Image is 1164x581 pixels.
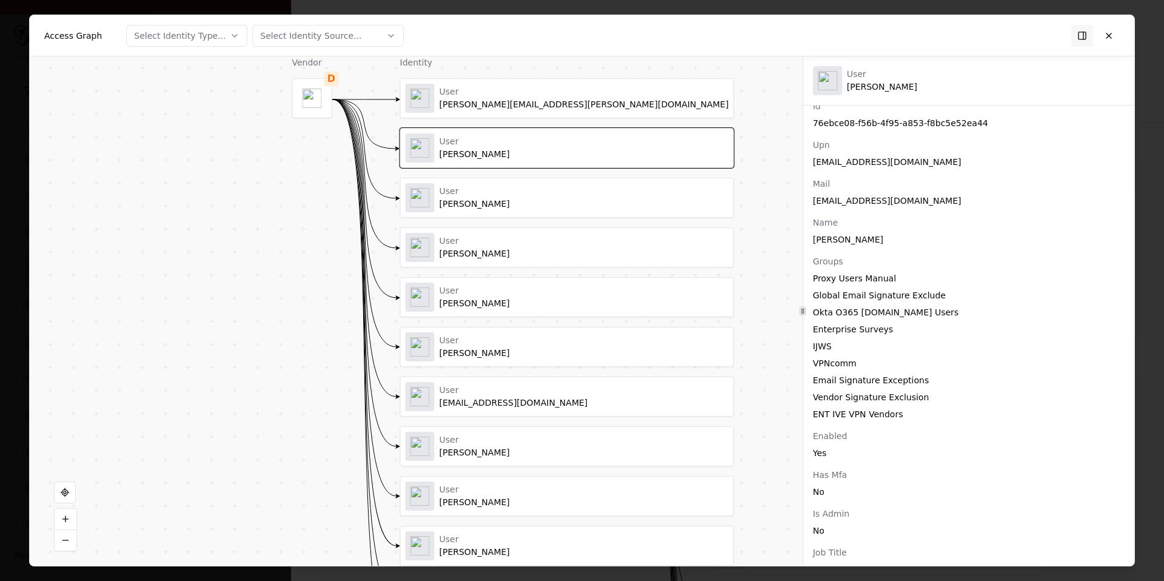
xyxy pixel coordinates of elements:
div: 76ebce08-f56b-4f95-a853-f8bc5e52ea44 [813,117,1125,129]
div: [PERSON_NAME] [440,136,510,160]
div: [PERSON_NAME] [440,335,510,358]
div: [PERSON_NAME] [440,434,510,458]
div: [EMAIL_ADDRESS][DOMAIN_NAME] [813,195,1125,207]
div: No [813,525,1125,537]
div: Email Signature Exceptions [813,374,1125,386]
div: User [847,69,917,79]
div: Select Identity Source... [260,29,361,41]
div: Has Mfa [813,469,1125,481]
div: D [324,72,339,86]
div: [EMAIL_ADDRESS][DOMAIN_NAME] [440,385,588,408]
div: Select Identity Type... [134,29,226,41]
div: [PERSON_NAME] [847,69,917,92]
div: [EMAIL_ADDRESS][DOMAIN_NAME] [813,156,1125,168]
div: No [813,486,1125,498]
div: User [440,86,729,97]
div: Yes [813,447,1125,459]
div: Enterprise Surveys [813,323,1125,335]
div: User [440,484,510,495]
div: Proxy Users Manual [813,272,1125,284]
div: Vendor Signature Exclusion [813,391,1125,403]
div: Access Graph [44,29,102,41]
div: User [440,136,510,147]
div: [PERSON_NAME] [440,534,510,557]
div: [PERSON_NAME] [440,285,510,309]
div: [PERSON_NAME] [440,186,510,209]
div: [PERSON_NAME] [440,484,510,508]
div: User [440,235,510,246]
div: Vendor [292,56,332,69]
div: Okta O365 [DOMAIN_NAME] Users [813,306,1125,318]
div: Upn [813,139,1125,151]
div: IJWS [813,340,1125,352]
div: Vendor [813,563,1125,576]
div: ENT IVE VPN Vendors [813,408,1125,420]
div: Groups [813,255,1125,267]
button: Select Identity Type... [126,24,247,46]
div: Identity [400,56,734,69]
div: User [440,434,510,445]
div: User [440,186,510,196]
div: Enabled [813,430,1125,442]
div: Name [813,217,1125,229]
div: User [440,335,510,346]
button: Select Identity Source... [252,24,404,46]
div: Id [813,100,1125,112]
div: Is Admin [813,508,1125,520]
div: User [440,285,510,296]
div: User [440,385,588,395]
div: Global Email Signature Exclude [813,289,1125,301]
div: [PERSON_NAME] [440,235,510,259]
div: User [440,534,510,545]
div: VPNcomm [813,357,1125,369]
div: [PERSON_NAME] [813,233,1125,246]
div: [PERSON_NAME][EMAIL_ADDRESS][PERSON_NAME][DOMAIN_NAME] [440,86,729,110]
img: entra [818,71,837,90]
div: Job Title [813,546,1125,559]
div: Mail [813,178,1125,190]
